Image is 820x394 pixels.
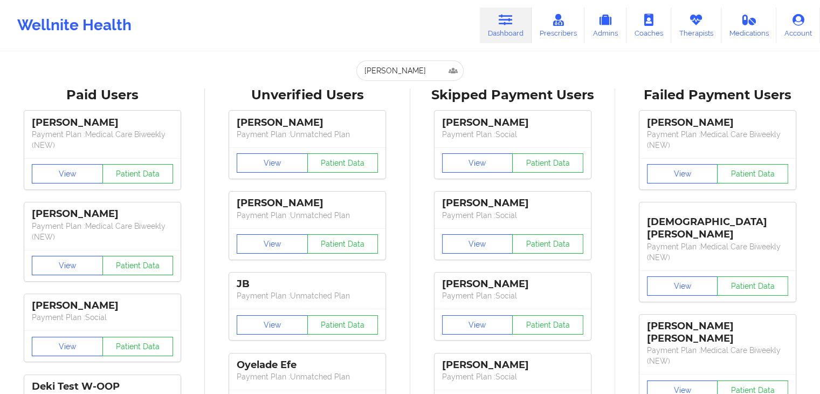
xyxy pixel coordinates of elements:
div: Skipped Payment Users [418,87,608,104]
p: Payment Plan : Social [442,290,583,301]
button: View [237,234,308,254]
a: Therapists [671,8,721,43]
a: Coaches [626,8,671,43]
button: Patient Data [102,337,174,356]
p: Payment Plan : Unmatched Plan [237,371,378,382]
button: View [442,234,513,254]
div: [DEMOGRAPHIC_DATA][PERSON_NAME] [647,208,788,241]
button: Patient Data [307,315,378,335]
a: Account [776,8,820,43]
button: Patient Data [717,276,788,296]
div: [PERSON_NAME] [442,278,583,290]
div: Deki Test W-OOP [32,381,173,393]
p: Payment Plan : Unmatched Plan [237,290,378,301]
div: JB [237,278,378,290]
button: View [32,256,103,275]
div: [PERSON_NAME] [32,117,173,129]
div: [PERSON_NAME] [442,117,583,129]
p: Payment Plan : Medical Care Biweekly (NEW) [32,129,173,151]
p: Payment Plan : Social [442,129,583,140]
p: Payment Plan : Unmatched Plan [237,210,378,221]
div: [PERSON_NAME] [32,300,173,312]
button: Patient Data [512,315,583,335]
div: Failed Payment Users [623,87,812,104]
button: View [237,153,308,173]
div: Oyelade Efe [237,359,378,371]
div: [PERSON_NAME] [PERSON_NAME] [647,320,788,345]
a: Admins [584,8,626,43]
p: Payment Plan : Medical Care Biweekly (NEW) [647,345,788,366]
div: [PERSON_NAME] [237,197,378,209]
button: Patient Data [307,153,378,173]
div: [PERSON_NAME] [647,117,788,129]
p: Payment Plan : Social [442,210,583,221]
div: [PERSON_NAME] [442,197,583,209]
button: Patient Data [307,234,378,254]
button: View [647,276,718,296]
button: Patient Data [102,164,174,184]
a: Dashboard [480,8,532,43]
a: Medications [721,8,777,43]
div: [PERSON_NAME] [237,117,378,129]
button: Patient Data [512,153,583,173]
div: Unverified Users [212,87,402,104]
button: View [442,315,513,335]
p: Payment Plan : Social [32,312,173,323]
div: [PERSON_NAME] [442,359,583,371]
p: Payment Plan : Social [442,371,583,382]
div: [PERSON_NAME] [32,208,173,220]
button: View [32,164,103,184]
p: Payment Plan : Medical Care Biweekly (NEW) [647,129,788,151]
button: View [647,164,718,184]
a: Prescribers [532,8,585,43]
button: Patient Data [512,234,583,254]
button: Patient Data [102,256,174,275]
button: View [32,337,103,356]
button: View [442,153,513,173]
p: Payment Plan : Medical Care Biweekly (NEW) [647,241,788,263]
div: Paid Users [8,87,197,104]
p: Payment Plan : Unmatched Plan [237,129,378,140]
button: View [237,315,308,335]
p: Payment Plan : Medical Care Biweekly (NEW) [32,221,173,242]
button: Patient Data [717,164,788,184]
